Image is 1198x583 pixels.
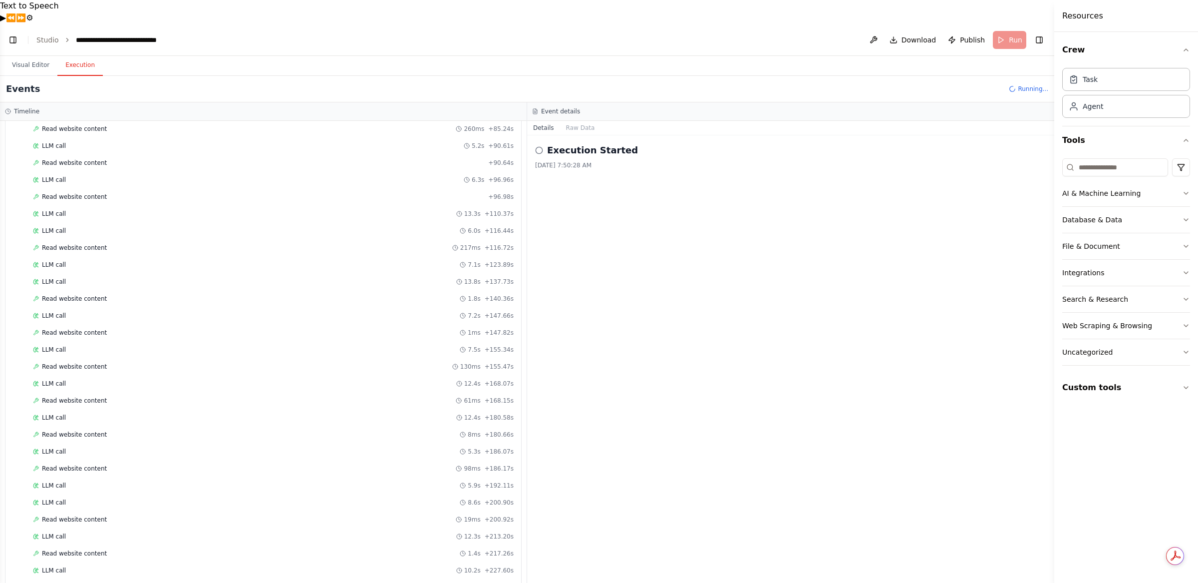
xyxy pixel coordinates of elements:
span: Read website content [42,125,107,133]
button: Raw Data [560,121,601,135]
span: Read website content [42,431,107,439]
span: 6.0s [468,227,480,235]
span: + 96.96s [488,176,514,184]
button: Forward [16,12,26,24]
span: + 180.58s [485,414,514,422]
span: + 200.92s [485,516,514,524]
div: Search & Research [1062,294,1128,304]
h2: Execution Started [547,143,638,157]
div: Task [1083,74,1098,84]
span: 1ms [468,329,481,337]
h2: Events [6,82,40,96]
span: LLM call [42,346,66,354]
span: LLM call [42,414,66,422]
button: Download [886,31,940,49]
span: 61ms [464,397,480,405]
div: Database & Data [1062,215,1122,225]
span: + 180.66s [485,431,514,439]
span: + 123.89s [485,261,514,269]
span: Read website content [42,329,107,337]
div: Crew [1062,64,1190,126]
span: + 186.17s [485,465,514,473]
div: Uncategorized [1062,347,1113,357]
div: File & Document [1062,241,1120,251]
span: + 116.44s [485,227,514,235]
span: 5.9s [468,482,480,490]
button: Settings [26,12,33,24]
span: 217ms [460,244,481,252]
span: 8.6s [468,499,480,507]
span: Read website content [42,159,107,167]
span: 7.1s [468,261,480,269]
span: LLM call [42,312,66,320]
span: 7.5s [468,346,480,354]
span: 19ms [464,516,480,524]
span: + 213.20s [485,533,514,541]
span: Read website content [42,397,107,405]
span: 98ms [464,465,480,473]
span: + 90.61s [488,142,514,150]
span: 5.2s [472,142,484,150]
span: + 147.66s [485,312,514,320]
span: LLM call [42,482,66,490]
span: LLM call [42,278,66,286]
span: LLM call [42,448,66,456]
span: + 168.07s [485,380,514,388]
h3: Timeline [14,107,39,115]
div: Agent [1083,101,1103,111]
span: + 116.72s [485,244,514,252]
span: 12.4s [464,414,481,422]
button: Visual Editor [4,55,57,76]
button: Web Scraping & Browsing [1062,313,1190,339]
span: 260ms [464,125,484,133]
span: + 110.37s [485,210,514,218]
span: 1.8s [468,295,480,303]
button: Previous [6,12,16,24]
button: File & Document [1062,233,1190,259]
nav: breadcrumb [36,35,188,45]
span: Read website content [42,193,107,201]
span: + 192.11s [485,482,514,490]
span: + 96.98s [488,193,514,201]
span: + 90.64s [488,159,514,167]
span: 13.3s [464,210,481,218]
span: + 168.15s [485,397,514,405]
span: 12.4s [464,380,481,388]
span: 8ms [468,431,481,439]
button: Tools [1062,126,1190,154]
span: LLM call [42,533,66,541]
span: 130ms [460,363,481,371]
div: Tools [1062,154,1190,374]
button: Crew [1062,36,1190,64]
span: + 137.73s [485,278,514,286]
span: Download [901,35,936,45]
div: AI & Machine Learning [1062,188,1141,198]
span: + 200.90s [485,499,514,507]
span: Read website content [42,550,107,558]
a: Studio [36,36,59,44]
span: + 147.82s [485,329,514,337]
span: Read website content [42,295,107,303]
button: AI & Machine Learning [1062,180,1190,206]
button: Integrations [1062,260,1190,286]
button: Execution [57,55,103,76]
span: 1.4s [468,550,480,558]
span: LLM call [42,380,66,388]
span: Publish [960,35,985,45]
button: Publish [944,31,989,49]
span: 10.2s [464,567,481,575]
h3: Event details [541,107,580,115]
span: Running... [1018,85,1048,93]
button: Details [527,121,560,135]
span: 13.8s [464,278,481,286]
button: Hide right sidebar [1032,33,1046,47]
div: Web Scraping & Browsing [1062,321,1152,331]
button: Search & Research [1062,286,1190,312]
span: 12.3s [464,533,481,541]
span: + 217.26s [485,550,514,558]
span: 5.3s [468,448,480,456]
span: + 140.36s [485,295,514,303]
span: + 186.07s [485,448,514,456]
span: Read website content [42,516,107,524]
div: Integrations [1062,268,1104,278]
